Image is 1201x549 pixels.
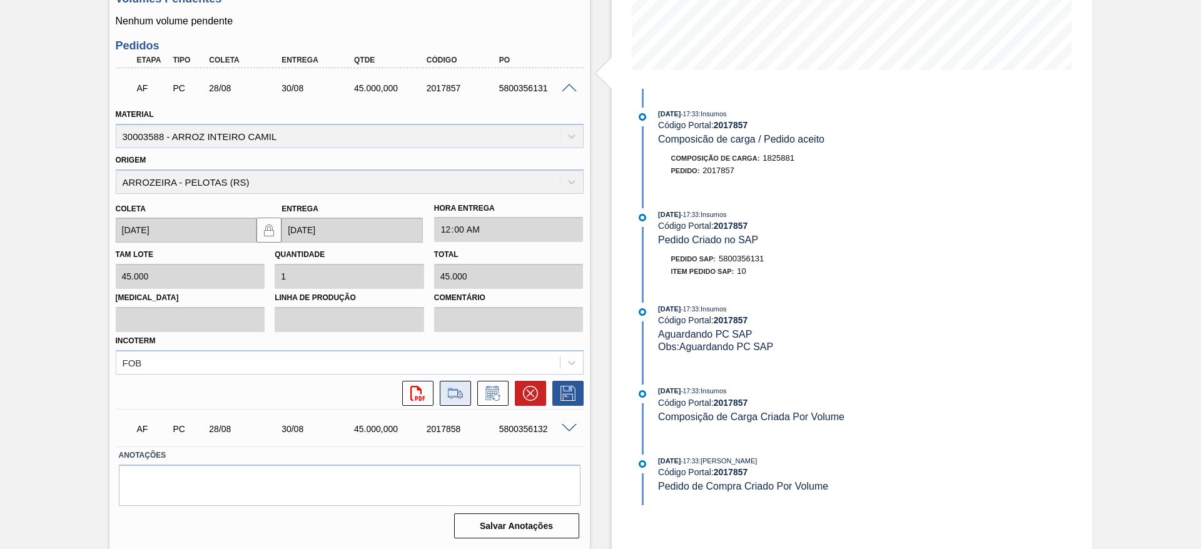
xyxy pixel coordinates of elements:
[681,111,699,118] span: - 17:33
[699,387,727,395] span: : Insumos
[496,424,577,434] div: 5800356132
[116,204,146,213] label: Coleta
[546,381,584,406] div: Salvar Pedido
[116,218,257,243] input: dd/mm/yyyy
[423,56,505,64] div: Código
[658,134,824,144] span: Composicão de carga / Pedido aceito
[281,218,423,243] input: dd/mm/yyyy
[658,120,955,130] div: Código Portal:
[351,83,432,93] div: 45.000,000
[699,305,727,313] span: : Insumos
[434,289,584,307] label: Comentário
[658,211,681,218] span: [DATE]
[509,381,546,406] div: Cancelar pedido
[671,154,760,162] span: Composição de Carga :
[116,289,265,307] label: [MEDICAL_DATA]
[699,110,727,118] span: : Insumos
[116,39,584,53] h3: Pedidos
[699,211,727,218] span: : Insumos
[433,381,471,406] div: Ir para Composição de Carga
[658,341,773,352] span: Obs: Aguardando PC SAP
[116,110,154,119] label: Material
[681,458,699,465] span: - 17:33
[278,83,360,93] div: 30/08/2025
[471,381,509,406] div: Informar alteração no pedido
[658,457,681,465] span: [DATE]
[278,424,360,434] div: 30/08/2025
[719,254,764,263] span: 5800356131
[256,218,281,243] button: locked
[763,153,794,163] span: 1825881
[281,204,318,213] label: Entrega
[423,424,505,434] div: 2017858
[134,56,171,64] div: Etapa
[681,388,699,395] span: - 17:33
[658,221,955,231] div: Código Portal:
[116,156,146,164] label: Origem
[714,120,748,130] strong: 2017857
[454,513,579,538] button: Salvar Anotações
[275,250,325,259] label: Quantidade
[170,56,207,64] div: Tipo
[423,83,505,93] div: 2017857
[496,83,577,93] div: 5800356131
[119,446,580,465] label: Anotações
[170,83,207,93] div: Pedido de Compra
[396,381,433,406] div: Abrir arquivo PDF
[658,234,758,245] span: Pedido Criado no SAP
[671,167,700,174] span: Pedido :
[496,56,577,64] div: PO
[658,387,681,395] span: [DATE]
[275,289,424,307] label: Linha de Produção
[658,481,828,491] span: Pedido de Compra Criado Por Volume
[714,221,748,231] strong: 2017857
[137,83,168,93] p: AF
[714,398,748,408] strong: 2017857
[170,424,207,434] div: Pedido de Compra
[714,467,748,477] strong: 2017857
[206,424,287,434] div: 28/08/2025
[206,83,287,93] div: 28/08/2025
[639,214,646,221] img: atual
[639,308,646,316] img: atual
[658,329,752,340] span: Aguardando PC SAP
[658,305,681,313] span: [DATE]
[116,16,584,27] p: Nenhum volume pendente
[671,255,716,263] span: Pedido SAP:
[278,56,360,64] div: Entrega
[639,390,646,398] img: atual
[434,250,459,259] label: Total
[699,457,758,465] span: : [PERSON_NAME]
[116,336,156,345] label: Incoterm
[737,266,746,276] span: 10
[658,315,955,325] div: Código Portal:
[206,56,287,64] div: Coleta
[134,74,171,102] div: Aguardando Faturamento
[434,199,584,218] label: Hora Entrega
[639,460,646,468] img: atual
[137,424,168,434] p: AF
[123,357,142,368] div: FOB
[658,467,955,477] div: Código Portal:
[639,113,646,121] img: atual
[681,306,699,313] span: - 17:33
[658,110,681,118] span: [DATE]
[658,411,844,422] span: Composição de Carga Criada Por Volume
[261,223,276,238] img: locked
[681,211,699,218] span: - 17:33
[702,166,734,175] span: 2017857
[116,250,153,259] label: Tam lote
[714,315,748,325] strong: 2017857
[134,415,171,443] div: Aguardando Faturamento
[671,268,734,275] span: Item pedido SAP:
[351,56,432,64] div: Qtde
[658,398,955,408] div: Código Portal:
[351,424,432,434] div: 45.000,000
